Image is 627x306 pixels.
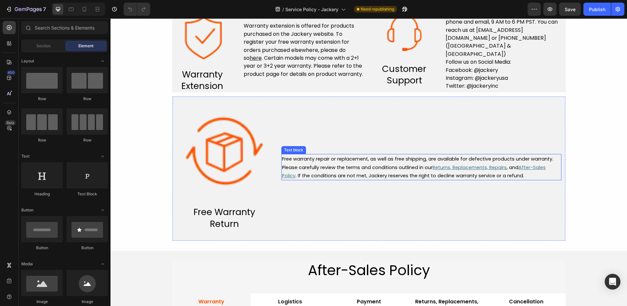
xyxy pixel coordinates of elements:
div: Button [67,245,108,251]
span: Need republishing [361,6,394,12]
span: Instagram: @jackeryusa [335,56,397,63]
span: Toggle open [97,151,108,162]
div: Text block [172,129,194,135]
span: Layout [21,58,34,64]
div: Heading [21,191,63,197]
span: Media [21,261,33,267]
a: here [139,35,151,43]
button: 7 [3,3,49,16]
span: / [282,6,284,13]
div: Row [67,137,108,143]
span: Warranty extension is offered for products purchased on the Jackery website. To register your fre... [133,4,244,43]
u: Returns, Replacements, Repairs [322,146,396,152]
h2: After-Sales Policy [62,242,455,262]
input: Search Sections & Elements [21,21,108,34]
u: here [139,36,151,43]
p: Free Warranty Return [68,188,160,211]
button: Publish [583,3,611,16]
div: Button [21,245,63,251]
span: Free warranty repair or replacement, as well as free shipping, are available for defective produc... [172,137,443,152]
span: Element [78,43,93,49]
span: Follow us on Social Media: [335,40,400,47]
p: Customer Support [264,45,323,68]
div: Beta [5,120,16,125]
span: Toggle open [97,205,108,215]
span: . Certain models may come with a 2+1 year or 3+2 year warranty. Please refer to the product page ... [133,36,253,59]
img: 501148581785240506-357117ec-d358-4b2d-9d54-613e3da35de9.webp [67,86,161,180]
iframe: Design area [111,18,627,306]
span: Button [21,207,33,213]
div: Image [21,299,63,305]
p: Cancellation [398,279,433,288]
p: Logistics [168,279,192,288]
span: Section [36,43,51,49]
p: Warranty [88,279,114,288]
p: Warranty Extension [62,50,121,73]
p: 7 [43,5,46,13]
span: . If the conditions are not met, Jackery reserves the right to decline warranty service or a refund. [185,154,414,161]
span: Facebook: @jackery [335,48,388,55]
div: Row [21,137,63,143]
span: Service Policy - Jackery [285,6,338,13]
div: Row [21,96,63,102]
u: After-Sales Policy [172,146,435,161]
p: Payment [246,279,271,288]
span: Twitter: @jackeryinc [335,64,388,71]
span: Toggle open [97,259,108,269]
div: Undo/Redo [124,3,150,16]
div: Open Intercom Messenger [605,274,620,290]
span: , and [396,146,408,152]
div: Publish [589,6,605,13]
div: 450 [6,70,16,75]
span: Toggle open [97,56,108,66]
div: Row [67,96,108,102]
p: Returns, Replacements, Repairs [304,279,370,298]
span: Save [565,7,576,12]
div: Image [67,299,108,305]
div: Text Block [67,191,108,197]
span: Text [21,153,30,159]
button: Save [559,3,581,16]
